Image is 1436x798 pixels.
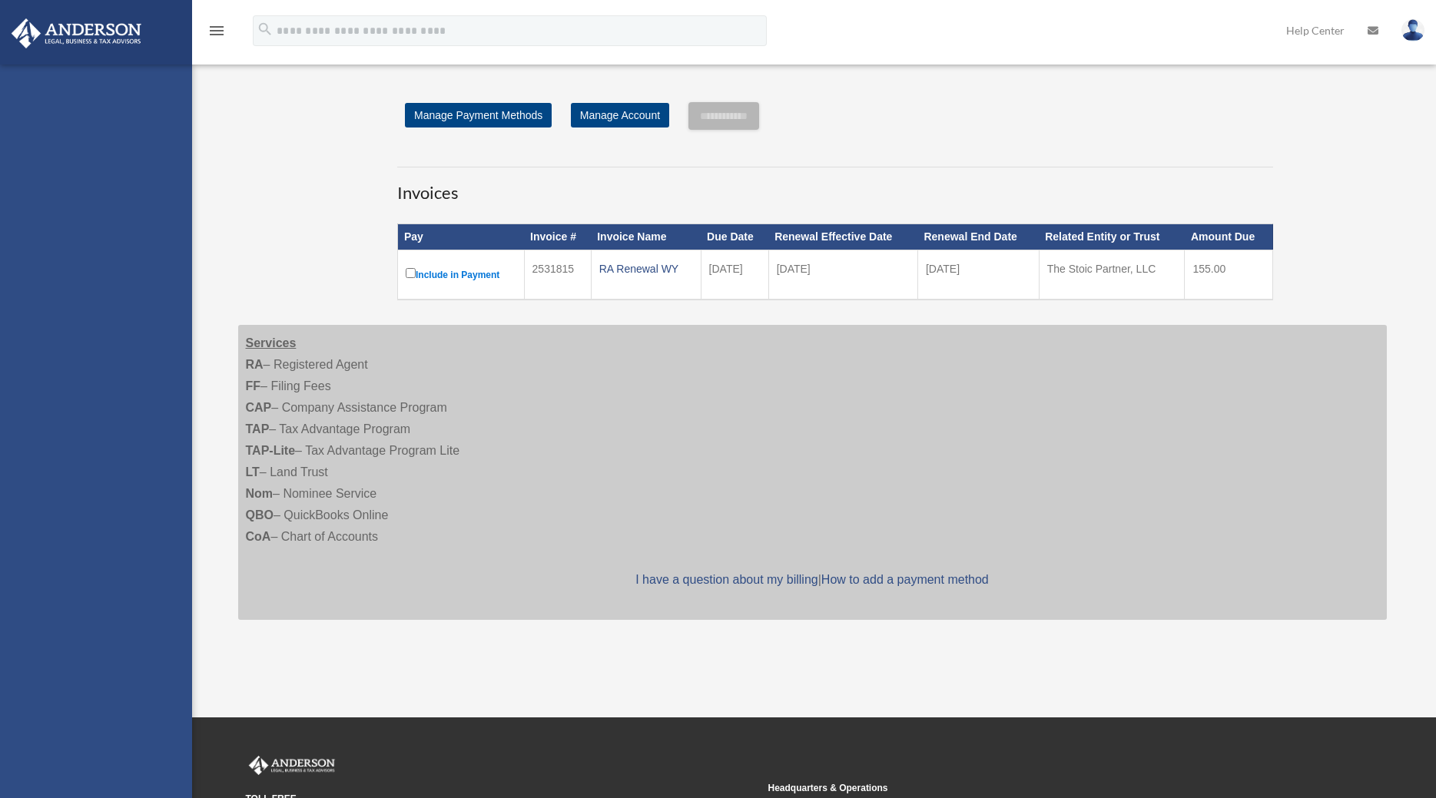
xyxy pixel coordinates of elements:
th: Renewal Effective Date [768,224,917,250]
td: [DATE] [768,250,917,300]
td: [DATE] [701,250,768,300]
th: Renewal End Date [917,224,1039,250]
strong: RA [246,358,264,371]
a: Manage Payment Methods [405,103,552,127]
td: [DATE] [917,250,1039,300]
img: User Pic [1401,19,1424,41]
strong: FF [246,379,261,392]
a: How to add a payment method [821,573,989,586]
td: 155.00 [1185,250,1273,300]
strong: TAP-Lite [246,444,296,457]
input: Include in Payment [406,268,416,278]
strong: LT [246,465,260,478]
a: I have a question about my billing [635,573,817,586]
label: Include in Payment [406,265,516,284]
p: | [246,569,1379,591]
strong: Services [246,336,297,349]
img: Anderson Advisors Platinum Portal [246,756,338,776]
div: – Registered Agent – Filing Fees – Company Assistance Program – Tax Advantage Program – Tax Advan... [238,325,1387,620]
strong: CoA [246,530,271,543]
i: menu [207,22,226,40]
strong: CAP [246,401,272,414]
i: search [257,21,274,38]
strong: TAP [246,422,270,435]
div: RA Renewal WY [599,258,693,280]
td: 2531815 [524,250,591,300]
th: Pay [398,224,525,250]
h3: Invoices [397,167,1273,205]
a: Manage Account [571,103,669,127]
strong: Nom [246,487,274,500]
td: The Stoic Partner, LLC [1039,250,1185,300]
th: Related Entity or Trust [1039,224,1185,250]
strong: QBO [246,508,274,522]
img: Anderson Advisors Platinum Portal [7,18,146,48]
th: Due Date [701,224,768,250]
th: Invoice Name [591,224,701,250]
th: Amount Due [1185,224,1273,250]
small: Headquarters & Operations [768,780,1280,796]
th: Invoice # [524,224,591,250]
a: menu [207,27,226,40]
